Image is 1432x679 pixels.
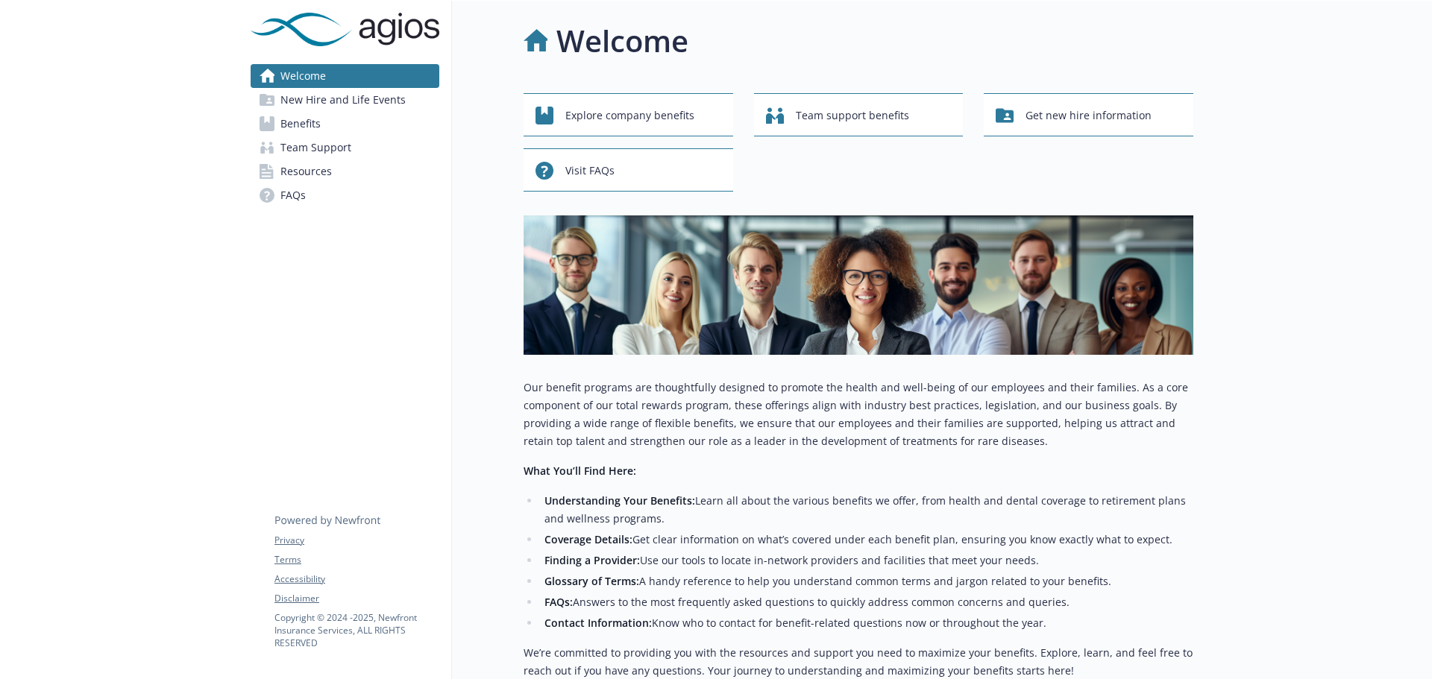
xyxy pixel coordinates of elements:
[544,616,652,630] strong: Contact Information:
[280,64,326,88] span: Welcome
[280,88,406,112] span: New Hire and Life Events
[544,553,640,567] strong: Finding a Provider:
[524,379,1193,450] p: Our benefit programs are thoughtfully designed to promote the health and well-being of our employ...
[280,112,321,136] span: Benefits
[540,593,1193,611] li: Answers to the most frequently asked questions to quickly address common concerns and queries.
[544,595,573,609] strong: FAQs:
[251,183,439,207] a: FAQs
[540,492,1193,528] li: Learn all about the various benefits we offer, from health and dental coverage to retirement plan...
[274,611,439,649] p: Copyright © 2024 - 2025 , Newfront Insurance Services, ALL RIGHTS RESERVED
[524,464,636,478] strong: What You’ll Find Here:
[565,101,694,130] span: Explore company benefits
[754,93,964,136] button: Team support benefits
[544,493,695,508] strong: Understanding Your Benefits:
[251,160,439,183] a: Resources
[280,160,332,183] span: Resources
[251,64,439,88] a: Welcome
[1026,101,1152,130] span: Get new hire information
[524,148,733,192] button: Visit FAQs
[544,532,632,546] strong: Coverage Details:
[796,101,909,130] span: Team support benefits
[524,93,733,136] button: Explore company benefits
[544,574,639,588] strong: Glossary of Terms:
[540,552,1193,569] li: Use our tools to locate in-network providers and facilities that meet your needs.
[524,215,1193,355] img: overview page banner
[540,572,1193,590] li: A handy reference to help you understand common terms and jargon related to your benefits.
[280,183,306,207] span: FAQs
[274,534,439,547] a: Privacy
[251,88,439,112] a: New Hire and Life Events
[984,93,1193,136] button: Get new hire information
[540,531,1193,549] li: Get clear information on what’s covered under each benefit plan, ensuring you know exactly what t...
[251,136,439,160] a: Team Support
[565,157,615,185] span: Visit FAQs
[251,112,439,136] a: Benefits
[556,19,688,63] h1: Welcome
[274,553,439,566] a: Terms
[540,614,1193,632] li: Know who to contact for benefit-related questions now or throughout the year.
[274,592,439,605] a: Disclaimer
[274,572,439,586] a: Accessibility
[280,136,351,160] span: Team Support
